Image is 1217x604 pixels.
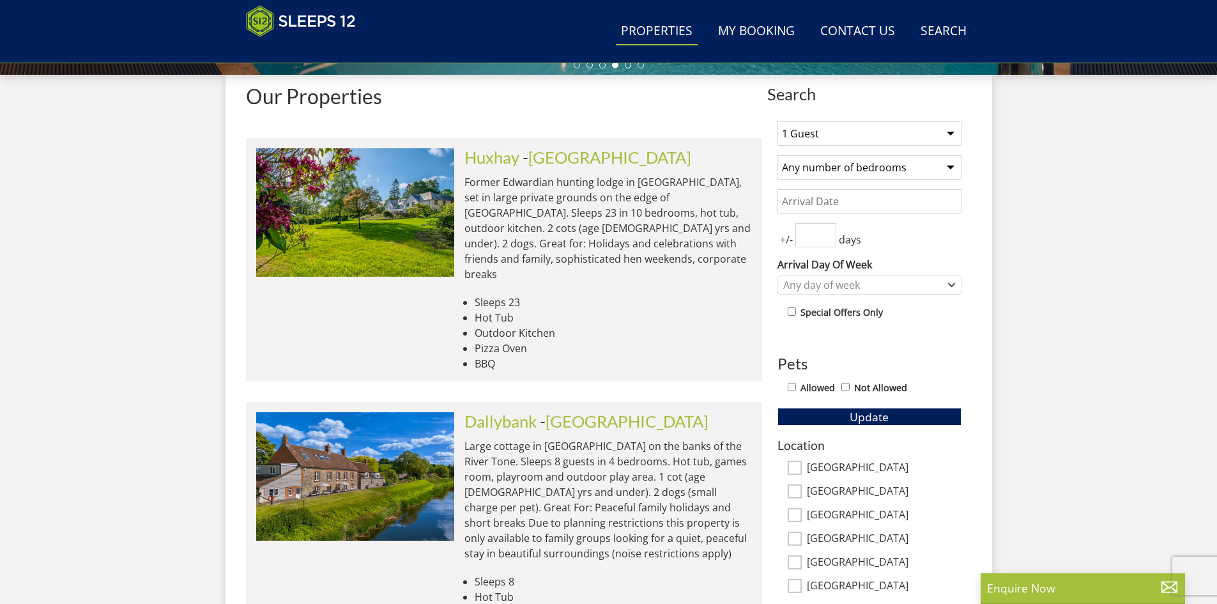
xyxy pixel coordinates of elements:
[854,381,907,395] label: Not Allowed
[807,461,961,476] label: [GEOGRAPHIC_DATA]
[464,438,752,561] p: Large cottage in [GEOGRAPHIC_DATA] on the banks of the River Tone. Sleeps 8 guests in 4 bedrooms....
[777,355,961,372] h3: Pets
[800,306,883,320] label: Special Offers Only
[777,232,795,247] span: +/-
[987,580,1179,596] p: Enquire Now
[240,45,374,56] iframe: Customer reviews powered by Trustpilot
[807,556,961,570] label: [GEOGRAPHIC_DATA]
[807,485,961,499] label: [GEOGRAPHIC_DATA]
[616,17,698,46] a: Properties
[475,295,752,310] li: Sleeps 23
[464,174,752,282] p: Former Edwardian hunting lodge in [GEOGRAPHIC_DATA], set in large private grounds on the edge of ...
[256,148,454,276] img: duxhams-somerset-holiday-accomodation-sleeps-12.original.jpg
[807,509,961,523] label: [GEOGRAPHIC_DATA]
[800,381,835,395] label: Allowed
[475,356,752,371] li: BBQ
[256,412,454,540] img: riverside-somerset-holiday-accommodation-home-sleeps-8.original.jpg
[807,580,961,594] label: [GEOGRAPHIC_DATA]
[475,310,752,325] li: Hot Tub
[464,412,537,431] a: Dallybank
[475,574,752,589] li: Sleeps 8
[246,85,762,107] h1: Our Properties
[836,232,864,247] span: days
[915,17,972,46] a: Search
[475,341,752,356] li: Pizza Oven
[777,275,961,295] div: Combobox
[815,17,900,46] a: Contact Us
[713,17,800,46] a: My Booking
[767,85,972,103] span: Search
[850,409,889,424] span: Update
[546,412,708,431] a: [GEOGRAPHIC_DATA]
[777,408,961,426] button: Update
[528,148,691,167] a: [GEOGRAPHIC_DATA]
[246,5,356,37] img: Sleeps 12
[540,412,708,431] span: -
[777,438,961,452] h3: Location
[777,189,961,213] input: Arrival Date
[523,148,691,167] span: -
[464,148,519,167] a: Huxhay
[777,257,961,272] label: Arrival Day Of Week
[780,278,945,292] div: Any day of week
[807,532,961,546] label: [GEOGRAPHIC_DATA]
[475,325,752,341] li: Outdoor Kitchen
